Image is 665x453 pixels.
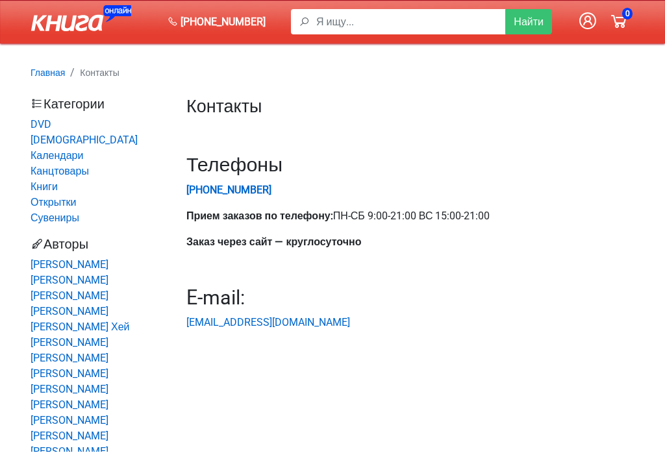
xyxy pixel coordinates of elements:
a: [PERSON_NAME] [31,305,108,317]
small: Главная [31,67,65,78]
h3: Категории [31,96,167,112]
button: Найти [505,9,552,34]
span: 0 [622,8,633,19]
a: 0 [603,5,634,38]
strong: Заказ через сайт — круглосуточно [186,236,361,248]
a: Сувениры [31,212,79,224]
h2: Телефоны [186,153,634,177]
h1: Контакты [186,96,634,148]
a: [PERSON_NAME] [31,430,108,442]
a: [PERSON_NAME] [31,336,108,349]
a: [PERSON_NAME] [31,383,108,395]
a: [PERSON_NAME] [31,367,108,380]
a: [PERSON_NAME] [31,289,108,302]
a: [DEMOGRAPHIC_DATA] [31,134,138,146]
a: Книги [31,180,58,193]
p: ПН-СБ 9:00-21:00 ВС 15:00-21:00 [186,208,634,224]
small: Контакты [80,67,119,78]
nav: breadcrumb [31,65,634,80]
a: [PERSON_NAME] [31,352,108,364]
a: [PERSON_NAME] [31,274,108,286]
a: Открытки [31,196,76,208]
h2: E-mail: [186,286,634,310]
a: [PHONE_NUMBER] [186,184,271,196]
h3: Авторы [31,236,167,252]
a: [PERSON_NAME] [PERSON_NAME] [31,398,108,426]
span: [PHONE_NUMBER] [181,14,266,30]
a: [PHONE_NUMBER] [162,9,271,35]
a: [PERSON_NAME] Хей [31,321,130,333]
a: [PERSON_NAME] [31,258,108,271]
a: Календари [31,149,83,162]
input: Я ищу... [316,9,506,34]
strong: Прием заказов по телефону: [186,210,333,222]
a: Главная [31,66,65,79]
a: DVD [31,118,51,130]
a: Канцтовары [31,165,89,177]
a: [EMAIL_ADDRESS][DOMAIN_NAME] [186,316,350,328]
